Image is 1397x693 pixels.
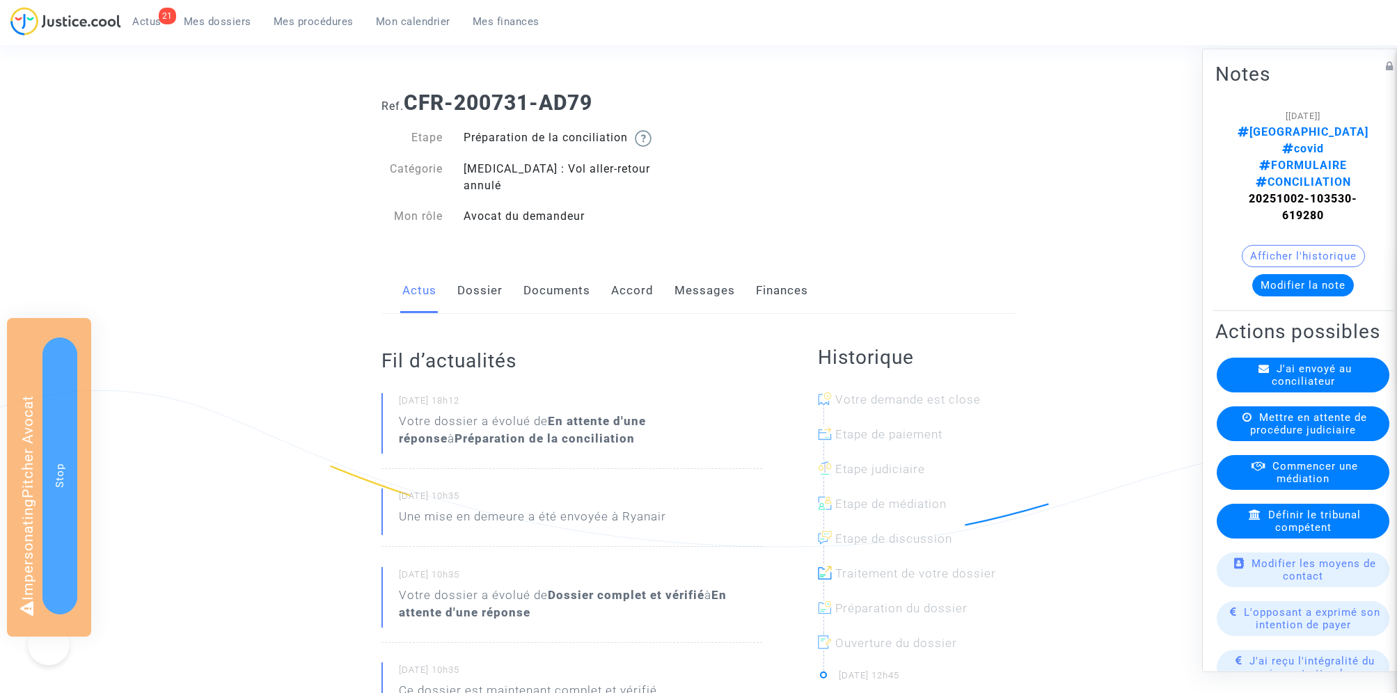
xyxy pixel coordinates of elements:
small: [DATE] 10h35 [399,490,762,508]
iframe: Help Scout Beacon - Open [28,623,70,665]
div: Mon rôle [371,208,453,225]
span: Mes dossiers [184,15,251,28]
div: Impersonating [7,318,91,637]
small: [DATE] 18h12 [399,395,762,413]
span: J'ai envoyé au conciliateur [1272,363,1352,388]
a: Messages [674,268,735,314]
span: [GEOGRAPHIC_DATA] [1238,125,1368,138]
div: Préparation de la conciliation [453,129,699,147]
div: Avocat du demandeur [453,208,699,225]
span: Ref. [381,99,404,113]
a: Mes finances [461,11,551,32]
div: Votre dossier a évolué de à [399,587,762,621]
b: Préparation de la conciliation [455,431,635,445]
button: Afficher l'historique [1242,245,1365,267]
div: [MEDICAL_DATA] : Vol aller-retour annulé [453,161,699,194]
div: Etape [371,129,453,147]
h2: Actions possibles [1215,319,1391,344]
span: Mes finances [473,15,539,28]
h2: Fil d’actualités [381,349,762,373]
div: Catégorie [371,161,453,194]
span: [[DATE]] [1286,111,1320,121]
img: jc-logo.svg [10,7,121,35]
span: Définir le tribunal compétent [1268,509,1361,534]
a: Dossier [457,268,503,314]
span: Votre demande est close [835,392,981,406]
span: J'ai reçu l'intégralité du paiement attendu [1249,655,1375,680]
a: Actus [402,268,436,314]
h2: Notes [1215,62,1391,86]
span: FORMULAIRE [1259,159,1347,172]
a: Mes dossiers [173,11,262,32]
div: 21 [159,8,176,24]
span: Commencer une médiation [1272,460,1358,485]
span: Mon calendrier [376,15,450,28]
b: Dossier complet et vérifié [548,588,704,602]
a: Mon calendrier [365,11,461,32]
strong: 20251002-103530-619280 [1249,192,1357,222]
a: 21Actus [121,11,173,32]
span: Stop [54,463,66,488]
div: Votre dossier a évolué de à [399,413,762,447]
p: Une mise en demeure a été envoyée à Ryanair [399,508,666,532]
b: En attente d'une réponse [399,588,727,619]
a: Finances [756,268,808,314]
b: CFR-200731-AD79 [404,90,592,115]
span: CONCILIATION [1256,175,1351,189]
span: Actus [132,15,161,28]
span: covid [1282,142,1324,155]
button: Modifier la note [1252,274,1354,296]
a: Documents [523,268,590,314]
img: help.svg [635,130,652,147]
span: Modifier les moyens de contact [1252,557,1376,582]
small: [DATE] 10h35 [399,568,762,587]
small: [DATE] 10h35 [399,664,762,682]
a: Mes procédures [262,11,365,32]
a: Accord [611,268,654,314]
h2: Historique [818,345,1016,369]
span: L'opposant a exprimé son intention de payer [1244,606,1380,631]
button: Stop [42,337,77,614]
span: Mettre en attente de procédure judiciaire [1250,411,1367,436]
span: Mes procédures [274,15,354,28]
b: En attente d'une réponse [399,414,646,445]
